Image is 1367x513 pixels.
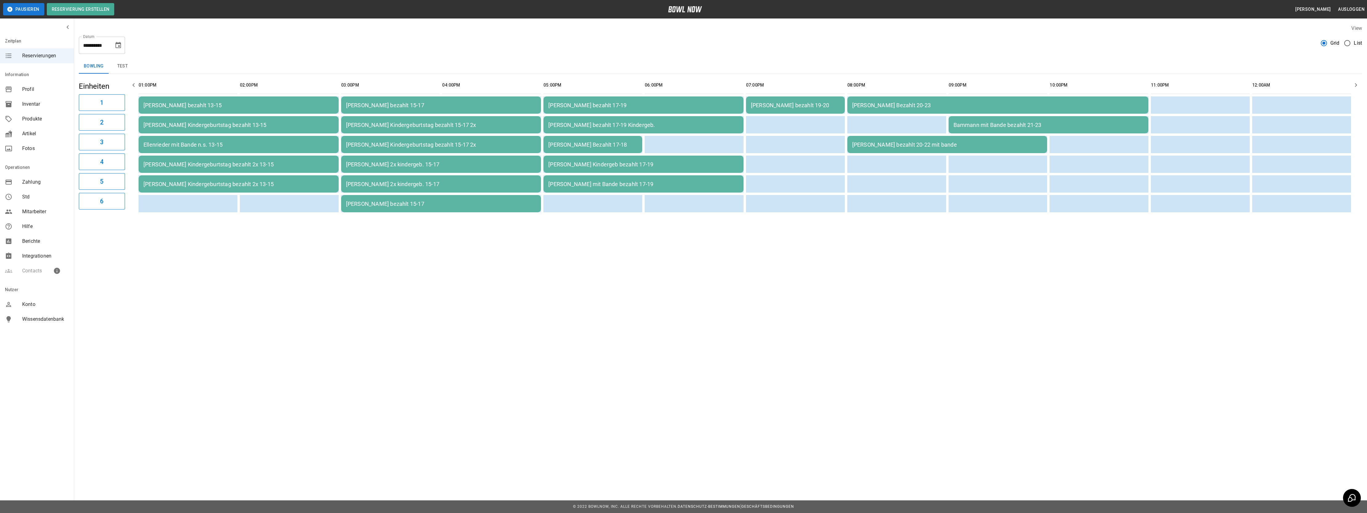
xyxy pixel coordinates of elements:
button: 4 [79,153,125,170]
th: 04:00PM [442,76,541,94]
button: [PERSON_NAME] [1293,4,1333,15]
div: [PERSON_NAME] 2x kindergeb. 15-17 [346,181,536,187]
th: 09:00PM [949,76,1047,94]
div: [PERSON_NAME] Bezahlt 17-18 [548,141,637,148]
h5: Einheiten [79,81,125,91]
div: [PERSON_NAME] bezahlt 15-17 [346,201,536,207]
th: 08:00PM [847,76,946,94]
div: [PERSON_NAME] Kindergeburtstag bezahlt 2x 13-15 [143,161,334,168]
div: [PERSON_NAME] Kindergeburtstag bezahlt 15-17 2x [346,122,536,128]
button: 6 [79,193,125,210]
button: 5 [79,173,125,190]
span: Std [22,193,69,201]
th: 11:00PM [1151,76,1250,94]
div: [PERSON_NAME] Kindergeburtstag bezahlt 13-15 [143,122,334,128]
th: 12:00AM [1252,76,1351,94]
h6: 1 [100,98,103,108]
div: [PERSON_NAME] bezahlt 15-17 [346,102,536,108]
a: Datenschutz-Bestimmungen [678,504,740,509]
div: [PERSON_NAME] Kindergeb bezahlt 17-19 [548,161,739,168]
th: 07:00PM [746,76,845,94]
div: [PERSON_NAME] bezahlt 19-20 [751,102,840,108]
h6: 4 [100,157,103,167]
button: Pausieren [3,3,44,15]
span: Inventar [22,100,69,108]
span: Produkte [22,115,69,123]
span: Berichte [22,238,69,245]
div: [PERSON_NAME] 2x kindergeb. 15-17 [346,161,536,168]
div: Ellenrieder mit Bande n.s. 13-15 [143,141,334,148]
button: Reservierung erstellen [47,3,115,15]
th: 02:00PM [240,76,339,94]
button: Choose date, selected date is 27. Sep. 2025 [112,39,124,51]
div: [PERSON_NAME] bezahlt 17-19 Kindergeb. [548,122,739,128]
th: 03:00PM [341,76,440,94]
div: inventory tabs [79,59,1362,74]
div: [PERSON_NAME] Kindergeburtstag bezahlt 2x 13-15 [143,181,334,187]
div: [PERSON_NAME] bezahlt 17-19 [548,102,739,108]
button: test [109,59,136,74]
span: List [1354,39,1362,47]
th: 05:00PM [543,76,642,94]
span: Integrationen [22,252,69,260]
span: Mitarbeiter [22,208,69,215]
th: 06:00PM [645,76,744,94]
span: Wissensdatenbank [22,316,69,323]
span: Grid [1330,39,1340,47]
span: Profil [22,86,69,93]
h6: 2 [100,117,103,127]
div: [PERSON_NAME] bezahlt 20-22 mit bande [852,141,1042,148]
span: Fotos [22,145,69,152]
table: sticky table [136,74,1353,215]
span: © 2022 BowlNow, Inc. Alle Rechte vorbehalten. [573,504,678,509]
button: 2 [79,114,125,131]
h6: 6 [100,196,103,206]
button: 1 [79,94,125,111]
span: Artikel [22,130,69,137]
a: Geschäftsbedingungen [741,504,794,509]
button: 3 [79,134,125,150]
div: [PERSON_NAME] mit Bande bezahlt 17-19 [548,181,739,187]
button: Bowling [79,59,109,74]
button: Ausloggen [1336,4,1367,15]
span: Hilfe [22,223,69,230]
span: Zahlung [22,178,69,186]
div: Bammann mit Bande bezahlt 21-23 [954,122,1144,128]
div: [PERSON_NAME] Bezahlt 20-23 [852,102,1143,108]
img: logo [668,6,702,12]
label: View [1351,25,1362,31]
h6: 3 [100,137,103,147]
div: [PERSON_NAME] bezahlt 13-15 [143,102,334,108]
span: Reservierungen [22,52,69,59]
th: 10:00PM [1050,76,1148,94]
h6: 5 [100,177,103,186]
span: Konto [22,301,69,308]
th: 01:00PM [139,76,237,94]
div: [PERSON_NAME] Kindergeburtstag bezahlt 15-17 2x [346,141,536,148]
